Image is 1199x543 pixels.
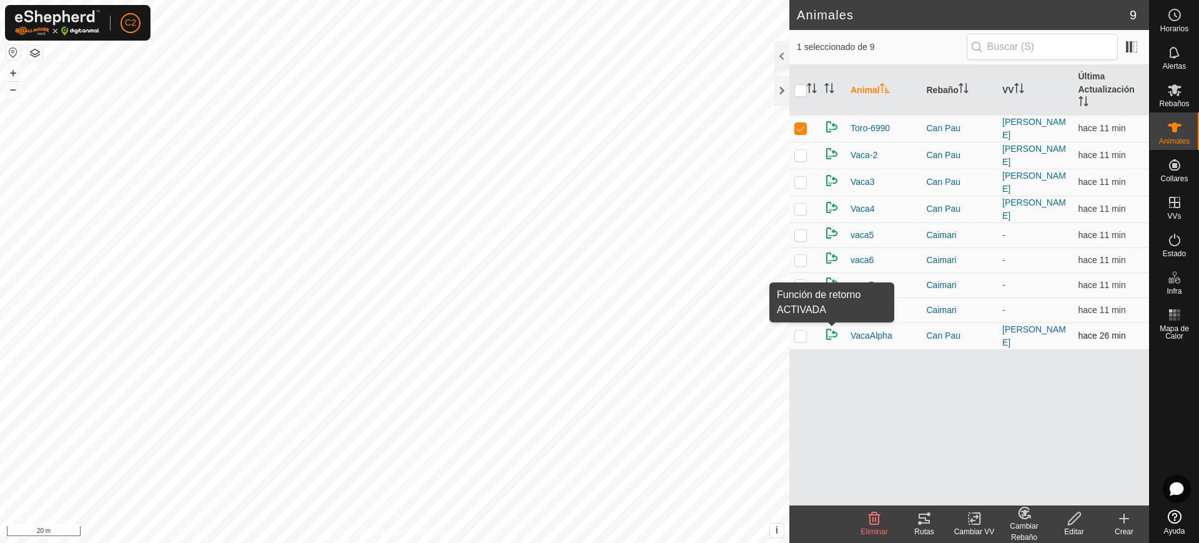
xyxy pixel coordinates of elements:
[1167,212,1181,220] span: VVs
[959,85,969,95] p-sorticon: Activar para ordenar
[1002,117,1066,140] a: [PERSON_NAME]
[1163,62,1186,70] span: Alertas
[797,41,967,54] span: 1 seleccionado de 9
[1099,526,1149,537] div: Crear
[967,34,1118,60] input: Buscar (S)
[927,176,993,189] div: Can Pau
[922,65,998,116] th: Rebaño
[1159,100,1189,107] span: Rebaños
[1002,255,1005,265] app-display-virtual-paddock-transition: -
[6,82,21,97] button: –
[807,85,817,95] p-sorticon: Activar para ordenar
[949,526,999,537] div: Cambiar VV
[1078,150,1126,160] span: 19 ago 2025, 8:20
[851,279,874,292] span: vaca7
[999,521,1049,543] div: Cambiar Rebaño
[1002,144,1066,167] a: [PERSON_NAME]
[776,525,778,536] span: i
[1078,204,1126,214] span: 19 ago 2025, 8:20
[1078,255,1126,265] span: 19 ago 2025, 8:20
[846,65,922,116] th: Animal
[824,173,839,188] img: returning on
[851,176,875,189] span: Vaca3
[851,202,875,216] span: Vaca4
[1078,331,1126,341] span: 19 ago 2025, 8:05
[899,526,949,537] div: Rutas
[1002,230,1005,240] app-display-virtual-paddock-transition: -
[824,226,839,241] img: returning on
[770,524,784,537] button: i
[1160,25,1188,32] span: Horarios
[927,304,993,317] div: Caimari
[1002,324,1066,347] a: [PERSON_NAME]
[6,66,21,81] button: +
[1078,280,1126,290] span: 19 ago 2025, 8:20
[927,229,993,242] div: Caimari
[1078,305,1126,315] span: 19 ago 2025, 8:20
[851,122,890,135] span: Toro-6990
[1002,171,1066,194] a: [PERSON_NAME]
[1078,177,1126,187] span: 19 ago 2025, 8:20
[797,7,1130,22] h2: Animales
[861,527,887,536] span: Eliminar
[1002,280,1005,290] app-display-virtual-paddock-transition: -
[824,276,839,291] img: returning on
[1073,65,1150,116] th: Última Actualización
[824,85,834,95] p-sorticon: Activar para ordenar
[1078,123,1126,133] span: 19 ago 2025, 8:20
[927,254,993,267] div: Caimari
[1014,85,1024,95] p-sorticon: Activar para ordenar
[880,85,890,95] p-sorticon: Activar para ordenar
[1150,505,1199,540] a: Ayuda
[927,149,993,162] div: Can Pau
[997,65,1073,116] th: VV
[15,10,100,36] img: Logo Gallagher
[851,229,874,242] span: vaca5
[927,279,993,292] div: Caimari
[824,251,839,266] img: returning on
[125,16,136,29] span: C2
[1049,526,1099,537] div: Editar
[1002,305,1005,315] app-display-virtual-paddock-transition: -
[927,329,993,342] div: Can Pau
[6,45,21,60] button: Restablecer Mapa
[824,200,839,215] img: returning on
[417,527,459,538] a: Contáctenos
[851,149,877,162] span: Vaca-2
[330,527,402,538] a: Política de Privacidad
[27,46,42,61] button: Capas del Mapa
[824,146,839,161] img: returning on
[1159,137,1190,145] span: Animales
[1163,250,1186,257] span: Estado
[1130,6,1137,24] span: 9
[1078,98,1088,108] p-sorticon: Activar para ordenar
[1153,325,1196,340] span: Mapa de Calor
[824,119,839,134] img: returning on
[851,304,874,317] span: vaca8
[1167,287,1182,295] span: Infra
[927,122,993,135] div: Can Pau
[1002,197,1066,221] a: [PERSON_NAME]
[1164,527,1185,535] span: Ayuda
[824,327,839,342] img: returning on
[1160,175,1188,182] span: Collares
[1078,230,1126,240] span: 19 ago 2025, 8:20
[927,202,993,216] div: Can Pau
[851,254,874,267] span: vaca6
[851,329,892,342] span: VacaAlpha
[824,301,839,316] img: returning on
